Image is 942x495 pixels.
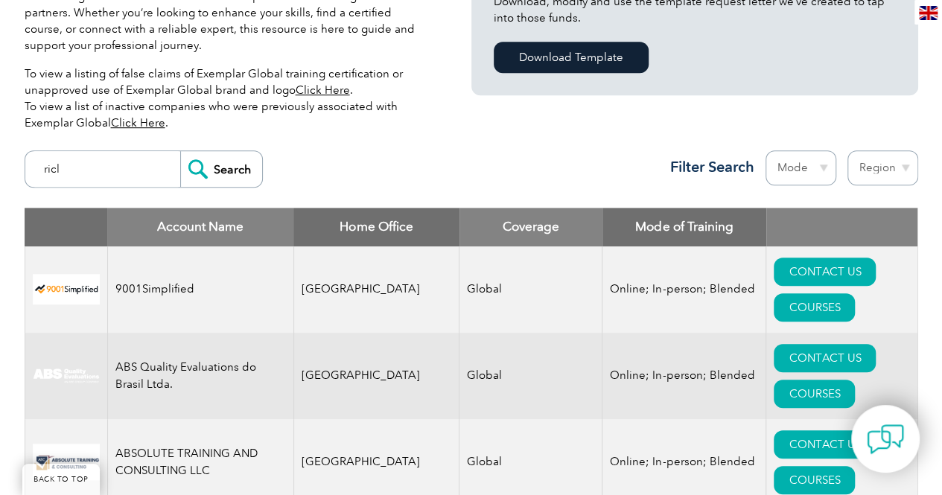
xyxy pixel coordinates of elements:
[107,208,293,246] th: Account Name: activate to sort column descending
[774,258,876,286] a: CONTACT US
[602,208,766,246] th: Mode of Training: activate to sort column ascending
[602,246,766,333] td: Online; In-person; Blended
[459,333,602,419] td: Global
[774,344,876,372] a: CONTACT US
[494,42,649,73] a: Download Template
[33,444,100,480] img: 16e092f6-eadd-ed11-a7c6-00224814fd52-logo.png
[774,380,855,408] a: COURSES
[774,293,855,322] a: COURSES
[459,208,602,246] th: Coverage: activate to sort column ascending
[33,368,100,384] img: c92924ac-d9bc-ea11-a814-000d3a79823d-logo.jpg
[111,116,165,130] a: Click Here
[33,274,100,304] img: 37c9c059-616f-eb11-a812-002248153038-logo.png
[459,246,602,333] td: Global
[293,333,459,419] td: [GEOGRAPHIC_DATA]
[180,151,262,187] input: Search
[22,464,100,495] a: BACK TO TOP
[919,6,938,20] img: en
[296,83,350,97] a: Click Here
[867,421,904,458] img: contact-chat.png
[774,430,876,459] a: CONTACT US
[774,466,855,494] a: COURSES
[107,333,293,419] td: ABS Quality Evaluations do Brasil Ltda.
[107,246,293,333] td: 9001Simplified
[25,66,427,131] p: To view a listing of false claims of Exemplar Global training certification or unapproved use of ...
[602,333,766,419] td: Online; In-person; Blended
[293,246,459,333] td: [GEOGRAPHIC_DATA]
[766,208,917,246] th: : activate to sort column ascending
[293,208,459,246] th: Home Office: activate to sort column ascending
[661,158,754,176] h3: Filter Search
